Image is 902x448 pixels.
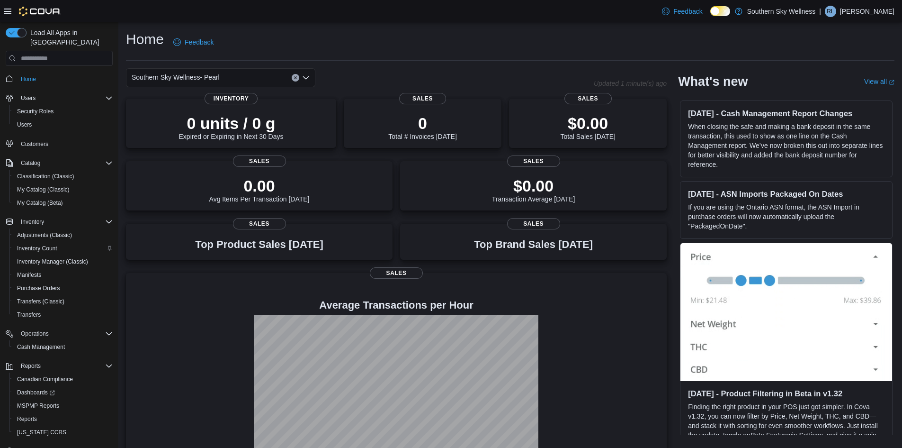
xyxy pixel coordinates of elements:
[17,360,45,372] button: Reports
[292,74,299,82] button: Clear input
[9,105,116,118] button: Security Roles
[492,176,575,195] p: $0.00
[13,283,64,294] a: Purchase Orders
[747,6,815,17] p: Southern Sky Wellness
[9,229,116,242] button: Adjustments (Classic)
[21,140,48,148] span: Customers
[17,73,113,84] span: Home
[507,218,560,229] span: Sales
[678,74,748,89] h2: What's new
[13,256,113,267] span: Inventory Manager (Classic)
[560,114,615,133] p: $0.00
[13,184,73,195] a: My Catalog (Classic)
[13,197,113,209] span: My Catalog (Beta)
[21,159,40,167] span: Catalog
[13,269,113,281] span: Manifests
[17,389,55,396] span: Dashboards
[2,137,116,151] button: Customers
[13,341,113,353] span: Cash Management
[13,243,113,254] span: Inventory Count
[9,426,116,439] button: [US_STATE] CCRS
[13,229,76,241] a: Adjustments (Classic)
[710,6,730,16] input: Dark Mode
[9,295,116,308] button: Transfers (Classic)
[825,6,836,17] div: Rowan Lopez
[13,171,113,182] span: Classification (Classic)
[13,374,113,385] span: Canadian Compliance
[233,218,286,229] span: Sales
[9,308,116,321] button: Transfers
[17,138,113,150] span: Customers
[13,427,70,438] a: [US_STATE] CCRS
[13,106,113,117] span: Security Roles
[17,108,54,115] span: Security Roles
[170,33,217,52] a: Feedback
[13,106,57,117] a: Security Roles
[9,386,116,399] a: Dashboards
[13,243,61,254] a: Inventory Count
[17,216,113,228] span: Inventory
[17,138,52,150] a: Customers
[179,114,284,133] p: 0 units / 0 g
[209,176,310,203] div: Avg Items Per Transaction [DATE]
[13,119,113,130] span: Users
[840,6,894,17] p: [PERSON_NAME]
[205,93,258,104] span: Inventory
[750,431,792,439] em: Beta Features
[9,268,116,282] button: Manifests
[17,328,113,339] span: Operations
[13,296,68,307] a: Transfers (Classic)
[9,118,116,131] button: Users
[673,7,702,16] span: Feedback
[17,73,40,85] a: Home
[9,399,116,412] button: MSPMP Reports
[21,330,49,338] span: Operations
[13,184,113,195] span: My Catalog (Classic)
[17,311,41,319] span: Transfers
[9,242,116,255] button: Inventory Count
[126,30,164,49] h1: Home
[17,284,60,292] span: Purchase Orders
[27,28,113,47] span: Load All Apps in [GEOGRAPHIC_DATA]
[17,415,37,423] span: Reports
[17,231,72,239] span: Adjustments (Classic)
[688,122,884,169] p: When closing the safe and making a bank deposit in the same transaction, this used to show as one...
[179,114,284,140] div: Expired or Expiring in Next 30 Days
[658,2,706,21] a: Feedback
[474,239,593,250] h3: Top Brand Sales [DATE]
[21,218,44,226] span: Inventory
[564,93,612,104] span: Sales
[13,400,113,411] span: MSPMP Reports
[9,255,116,268] button: Inventory Manager (Classic)
[13,229,113,241] span: Adjustments (Classic)
[594,80,667,87] p: Updated 1 minute(s) ago
[17,216,48,228] button: Inventory
[13,387,59,398] a: Dashboards
[17,298,64,305] span: Transfers (Classic)
[688,202,884,231] p: If you are using the Ontario ASN format, the ASN Import in purchase orders will now automatically...
[13,309,45,320] a: Transfers
[2,72,116,85] button: Home
[209,176,310,195] p: 0.00
[134,300,659,311] h4: Average Transactions per Hour
[13,119,36,130] a: Users
[688,189,884,199] h3: [DATE] - ASN Imports Packaged On Dates
[17,258,88,265] span: Inventory Manager (Classic)
[17,157,113,169] span: Catalog
[13,171,78,182] a: Classification (Classic)
[889,80,894,85] svg: External link
[132,72,220,83] span: Southern Sky Wellness- Pearl
[13,427,113,438] span: Washington CCRS
[13,256,92,267] a: Inventory Manager (Classic)
[17,402,59,410] span: MSPMP Reports
[13,296,113,307] span: Transfers (Classic)
[2,327,116,340] button: Operations
[2,215,116,229] button: Inventory
[17,199,63,207] span: My Catalog (Beta)
[13,197,67,209] a: My Catalog (Beta)
[864,78,894,85] a: View allExternal link
[2,359,116,373] button: Reports
[13,269,45,281] a: Manifests
[9,282,116,295] button: Purchase Orders
[13,309,113,320] span: Transfers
